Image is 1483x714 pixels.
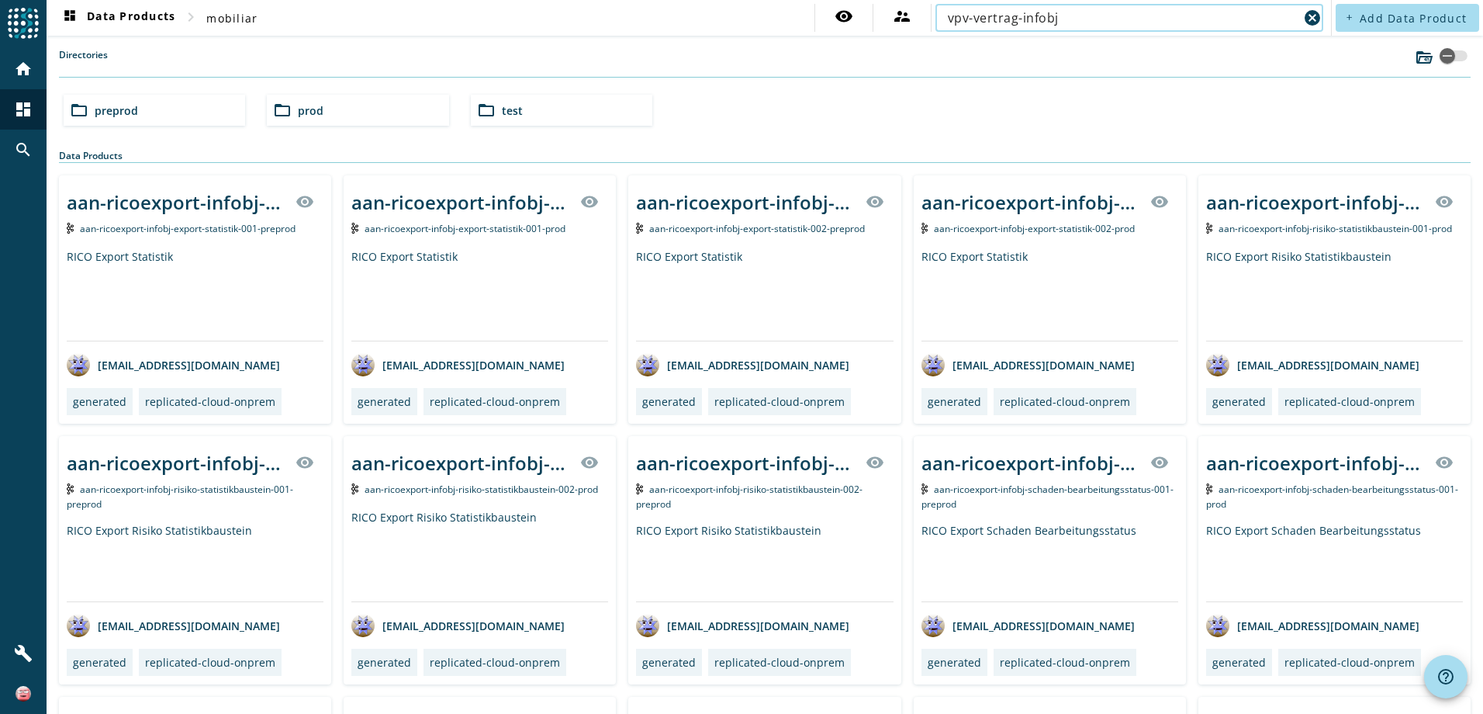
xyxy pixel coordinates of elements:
[14,60,33,78] mat-icon: home
[580,192,599,211] mat-icon: visibility
[358,394,411,409] div: generated
[351,189,571,215] div: aan-ricoexport-infobj-export-statistik-001-_stage_
[1206,484,1213,494] img: Kafka Topic: aan-ricoexport-infobj-schaden-bearbeitungsstatus-001-prod
[60,9,175,27] span: Data Products
[1000,394,1130,409] div: replicated-cloud-onprem
[642,394,696,409] div: generated
[67,223,74,234] img: Kafka Topic: aan-ricoexport-infobj-export-statistik-001-preprod
[298,103,323,118] span: prod
[1150,453,1169,472] mat-icon: visibility
[1360,11,1467,26] span: Add Data Product
[580,453,599,472] mat-icon: visibility
[14,644,33,663] mat-icon: build
[67,614,280,637] div: [EMAIL_ADDRESS][DOMAIN_NAME]
[1206,614,1229,637] img: avatar
[430,655,560,670] div: replicated-cloud-onprem
[1436,667,1455,686] mat-icon: help_outline
[73,394,126,409] div: generated
[351,353,375,376] img: avatar
[921,484,928,494] img: Kafka Topic: aan-ricoexport-infobj-schaden-bearbeitungsstatus-001-preprod
[59,48,108,77] label: Directories
[206,11,258,26] span: mobiliar
[1212,655,1266,670] div: generated
[1345,13,1353,22] mat-icon: add
[70,101,88,120] mat-icon: folder_open
[8,8,39,39] img: spoud-logo.svg
[145,655,275,670] div: replicated-cloud-onprem
[1206,223,1213,234] img: Kafka Topic: aan-ricoexport-infobj-risiko-statistikbaustein-001-prod
[649,222,865,235] span: Kafka Topic: aan-ricoexport-infobj-export-statistik-002-preprod
[866,453,884,472] mat-icon: visibility
[1206,483,1459,511] span: Kafka Topic: aan-ricoexport-infobj-schaden-bearbeitungsstatus-001-prod
[1336,4,1479,32] button: Add Data Product
[358,655,411,670] div: generated
[351,614,565,637] div: [EMAIL_ADDRESS][DOMAIN_NAME]
[1284,394,1415,409] div: replicated-cloud-onprem
[1206,614,1419,637] div: [EMAIL_ADDRESS][DOMAIN_NAME]
[1284,655,1415,670] div: replicated-cloud-onprem
[67,614,90,637] img: avatar
[921,450,1141,476] div: aan-ricoexport-infobj-schaden-bearbeitungsstatus-001-_stage_
[95,103,138,118] span: preprod
[67,450,286,476] div: aan-ricoexport-infobj-risiko-statistikbaustein-001-_stage_
[636,353,659,376] img: avatar
[1206,353,1229,376] img: avatar
[14,140,33,159] mat-icon: search
[502,103,523,118] span: test
[67,353,90,376] img: avatar
[1206,523,1463,601] div: RICO Export Schaden Bearbeitungsstatus
[351,249,608,341] div: RICO Export Statistik
[477,101,496,120] mat-icon: folder_open
[921,523,1178,601] div: RICO Export Schaden Bearbeitungsstatus
[835,7,853,26] mat-icon: visibility
[365,222,565,235] span: Kafka Topic: aan-ricoexport-infobj-export-statistik-001-prod
[948,9,1298,27] input: Search (% or * for wildcards)
[73,655,126,670] div: generated
[921,249,1178,341] div: RICO Export Statistik
[1000,655,1130,670] div: replicated-cloud-onprem
[54,4,181,32] button: Data Products
[1206,249,1463,341] div: RICO Export Risiko Statistikbaustein
[714,655,845,670] div: replicated-cloud-onprem
[636,614,849,637] div: [EMAIL_ADDRESS][DOMAIN_NAME]
[60,9,79,27] mat-icon: dashboard
[1303,9,1322,27] mat-icon: cancel
[642,655,696,670] div: generated
[866,192,884,211] mat-icon: visibility
[921,223,928,234] img: Kafka Topic: aan-ricoexport-infobj-export-statistik-002-prod
[1435,192,1454,211] mat-icon: visibility
[636,353,849,376] div: [EMAIL_ADDRESS][DOMAIN_NAME]
[636,484,643,494] img: Kafka Topic: aan-ricoexport-infobj-risiko-statistikbaustein-002-preprod
[273,101,292,120] mat-icon: folder_open
[59,149,1471,163] div: Data Products
[1219,222,1452,235] span: Kafka Topic: aan-ricoexport-infobj-risiko-statistikbaustein-001-prod
[351,450,571,476] div: aan-ricoexport-infobj-risiko-statistikbaustein-002-_stage_
[365,483,598,496] span: Kafka Topic: aan-ricoexport-infobj-risiko-statistikbaustein-002-prod
[921,614,945,637] img: avatar
[636,450,856,476] div: aan-ricoexport-infobj-risiko-statistikbaustein-002-_stage_
[893,7,911,26] mat-icon: supervisor_account
[1206,189,1426,215] div: aan-ricoexport-infobj-risiko-statistikbaustein-001-_stage_
[200,4,264,32] button: mobiliar
[1206,353,1419,376] div: [EMAIL_ADDRESS][DOMAIN_NAME]
[921,353,1135,376] div: [EMAIL_ADDRESS][DOMAIN_NAME]
[921,614,1135,637] div: [EMAIL_ADDRESS][DOMAIN_NAME]
[1435,453,1454,472] mat-icon: visibility
[430,394,560,409] div: replicated-cloud-onprem
[1150,192,1169,211] mat-icon: visibility
[934,222,1135,235] span: Kafka Topic: aan-ricoexport-infobj-export-statistik-002-prod
[921,353,945,376] img: avatar
[67,484,74,494] img: Kafka Topic: aan-ricoexport-infobj-risiko-statistikbaustein-001-preprod
[351,614,375,637] img: avatar
[14,100,33,119] mat-icon: dashboard
[67,189,286,215] div: aan-ricoexport-infobj-export-statistik-001-_stage_
[296,453,314,472] mat-icon: visibility
[714,394,845,409] div: replicated-cloud-onprem
[145,394,275,409] div: replicated-cloud-onprem
[296,192,314,211] mat-icon: visibility
[921,189,1141,215] div: aan-ricoexport-infobj-export-statistik-002-_stage_
[67,483,293,511] span: Kafka Topic: aan-ricoexport-infobj-risiko-statistikbaustein-001-preprod
[1212,394,1266,409] div: generated
[921,483,1174,511] span: Kafka Topic: aan-ricoexport-infobj-schaden-bearbeitungsstatus-001-preprod
[351,353,565,376] div: [EMAIL_ADDRESS][DOMAIN_NAME]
